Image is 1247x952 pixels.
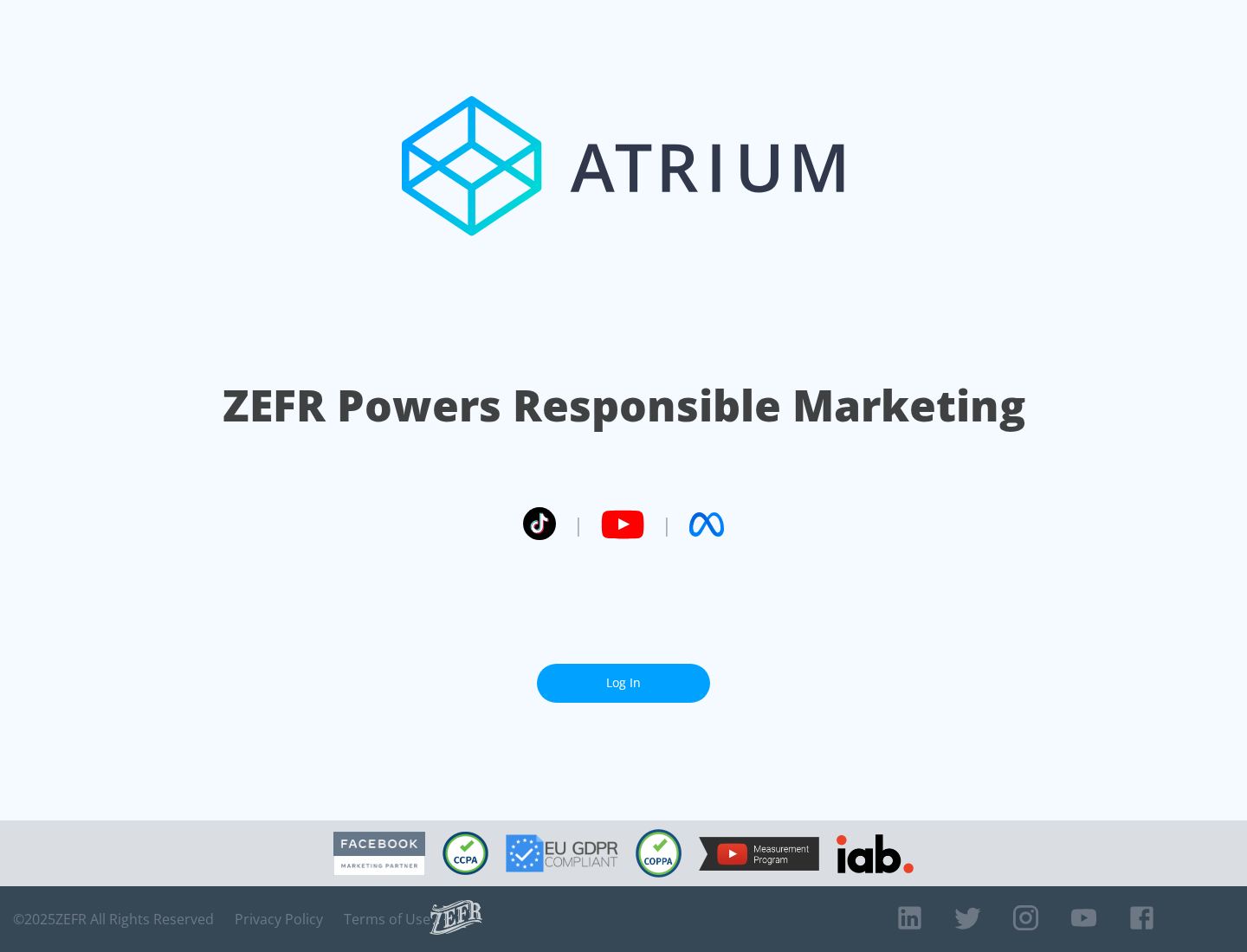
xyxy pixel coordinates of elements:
img: IAB [837,834,914,873]
img: CCPA Compliant [443,832,488,875]
img: Facebook Marketing Partner [333,832,425,876]
span: © 2025 ZEFR All Rights Reserved [13,910,214,928]
a: Log In [537,664,710,703]
span: | [662,511,672,537]
span: | [573,511,584,537]
img: YouTube Measurement Program [699,837,819,871]
img: COPPA Compliant [636,829,682,878]
a: Privacy Policy [235,910,323,928]
img: GDPR Compliant [506,834,618,872]
a: Terms of Use [344,910,430,928]
h1: ZEFR Powers Responsible Marketing [223,376,1025,435]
